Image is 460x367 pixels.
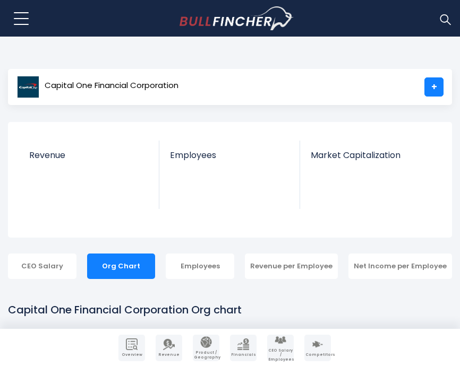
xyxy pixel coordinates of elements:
a: Market Capitalization [300,141,440,178]
div: Revenue per Employee [245,254,338,279]
span: Employees [170,150,288,160]
div: Employees [166,254,234,279]
a: Employees [159,141,299,178]
span: Market Capitalization [311,150,430,160]
img: COF logo [17,76,39,98]
span: Capital One Financial Corporation [45,81,178,90]
a: Go to homepage [180,6,294,31]
span: Revenue [29,150,149,160]
span: Financials [231,353,255,357]
span: Competitors [305,353,330,357]
a: + [424,77,444,97]
a: Company Financials [230,335,257,361]
span: CEO Salary / Employees [268,348,293,362]
a: Company Overview [118,335,145,361]
a: Company Product/Geography [193,335,219,361]
a: Company Revenue [156,335,182,361]
span: Overview [120,353,144,357]
h1: Capital One Financial Corporation Org chart [8,302,452,318]
a: Company Employees [267,335,294,361]
span: Revenue [157,353,181,357]
div: CEO Salary [8,254,76,279]
div: Org Chart [87,254,156,279]
a: Revenue [19,141,159,178]
span: Product / Geography [194,351,218,360]
div: Net Income per Employee [348,254,452,279]
a: Capital One Financial Corporation [16,77,179,97]
a: Company Competitors [304,335,331,361]
img: bullfincher logo [180,6,294,31]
